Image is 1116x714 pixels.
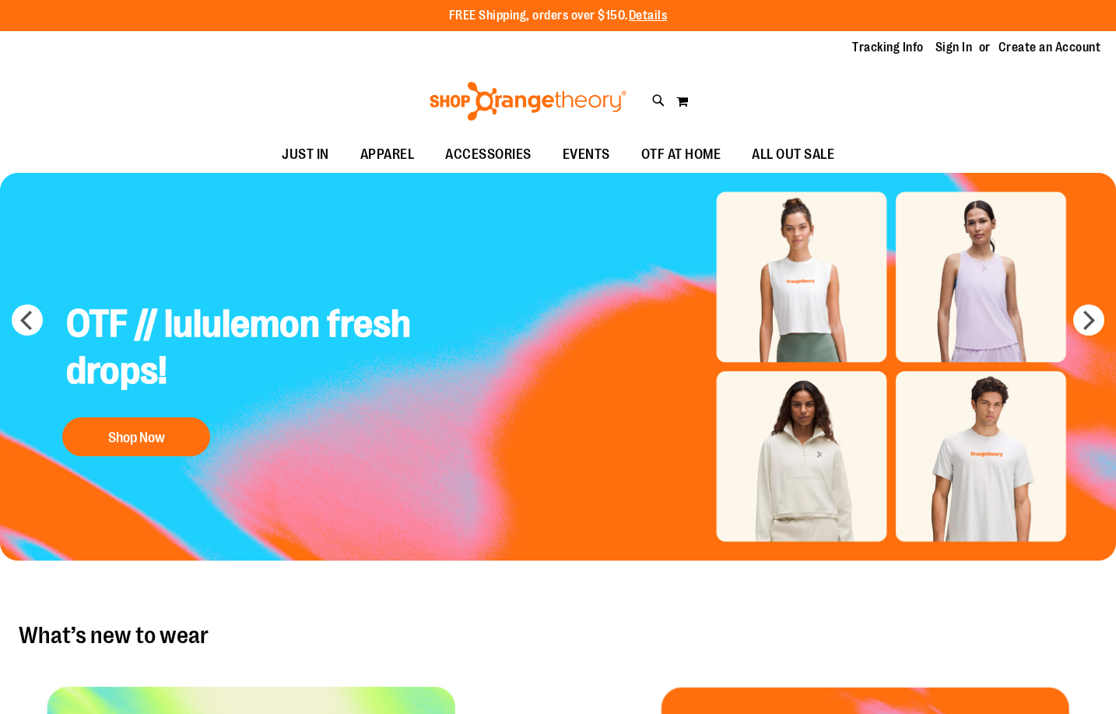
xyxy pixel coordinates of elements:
a: Details [629,9,668,23]
a: Create an Account [998,39,1101,56]
p: FREE Shipping, orders over $150. [449,7,668,25]
span: OTF AT HOME [641,137,721,172]
h2: OTF // lululemon fresh drops! [54,289,423,410]
span: EVENTS [563,137,610,172]
a: Sign In [935,39,973,56]
button: Shop Now [62,417,210,456]
span: ALL OUT SALE [752,137,834,172]
button: prev [12,304,43,336]
span: ACCESSORIES [445,137,532,172]
span: APPAREL [360,137,415,172]
span: JUST IN [282,137,329,172]
a: Tracking Info [852,39,924,56]
h2: What’s new to wear [19,623,1097,648]
button: next [1073,304,1104,336]
img: Shop Orangetheory [427,82,629,121]
a: OTF // lululemon fresh drops! Shop Now [54,289,423,464]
